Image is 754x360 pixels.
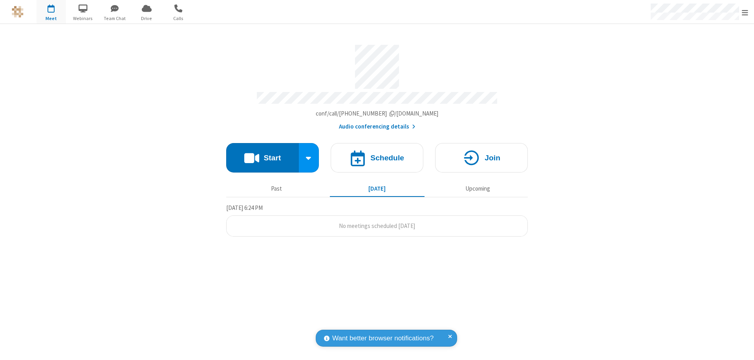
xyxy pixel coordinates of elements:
[430,181,525,196] button: Upcoming
[12,6,24,18] img: QA Selenium DO NOT DELETE OR CHANGE
[264,154,281,162] h4: Start
[226,143,299,173] button: Start
[339,122,415,131] button: Audio conferencing details
[330,181,425,196] button: [DATE]
[37,15,66,22] span: Meet
[100,15,130,22] span: Team Chat
[316,110,439,117] span: Copy my meeting room link
[435,143,528,173] button: Join
[226,203,528,237] section: Today's Meetings
[316,109,439,118] button: Copy my meeting room linkCopy my meeting room link
[339,222,415,230] span: No meetings scheduled [DATE]
[132,15,161,22] span: Drive
[370,154,404,162] h4: Schedule
[68,15,98,22] span: Webinars
[299,143,319,173] div: Start conference options
[485,154,500,162] h4: Join
[164,15,193,22] span: Calls
[226,39,528,131] section: Account details
[229,181,324,196] button: Past
[331,143,423,173] button: Schedule
[332,333,434,343] span: Want better browser notifications?
[226,204,263,211] span: [DATE] 6:24 PM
